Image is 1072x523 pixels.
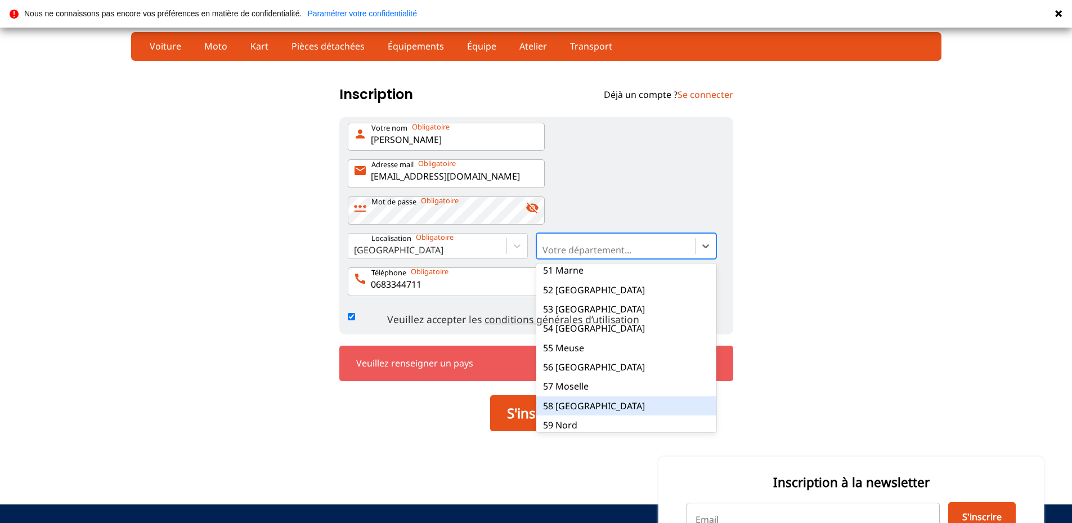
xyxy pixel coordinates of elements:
[490,395,582,431] button: S'inscrire
[387,312,639,327] p: Veuillez accepter les
[687,473,1016,491] p: Inscription à la newsletter
[371,268,406,278] p: Téléphone
[512,37,554,56] a: Atelier
[380,37,451,56] a: Équipements
[563,37,620,56] a: Transport
[536,415,716,435] div: 59 Nord
[348,123,545,151] input: Votre nomperson
[284,37,372,56] a: Pièces détachées
[526,201,539,214] span: visibility_off
[460,37,504,56] a: Équipe
[678,88,733,101] a: Se connecter
[536,319,716,338] div: 54 [GEOGRAPHIC_DATA]
[356,357,716,369] p: Veuillez renseigner un pays
[536,261,716,280] div: 51 Marne
[536,396,716,415] div: 58 [GEOGRAPHIC_DATA]
[485,312,639,326] a: conditions générales d’utilisation
[353,272,367,285] span: call
[339,81,413,108] h1: Inscription
[353,164,367,177] span: mail
[197,37,235,56] a: Moto
[604,88,733,101] p: Déjà un compte ?
[371,234,411,244] p: Localisation
[371,197,416,207] p: Mot de passe
[371,160,414,170] p: Adresse mail
[353,127,367,141] span: person
[371,123,407,133] p: Votre nom
[243,37,276,56] a: Kart
[353,201,367,214] span: password
[542,245,545,255] input: Votre département...36 Indre37 [GEOGRAPHIC_DATA]38 [GEOGRAPHIC_DATA]39 Jura40 [PERSON_NAME]41 [GE...
[536,338,716,357] div: 55 Meuse
[307,10,417,17] a: Paramétrer votre confidentialité
[536,280,716,300] div: 52 [GEOGRAPHIC_DATA]
[536,300,716,319] div: 53 [GEOGRAPHIC_DATA]
[348,159,545,187] input: Adresse mailmail
[348,196,545,225] input: Mot de passepasswordvisibility_off
[348,313,355,320] input: Veuillez accepter lesconditions générales d’utilisation
[536,357,716,377] div: 56 [GEOGRAPHIC_DATA]
[536,377,716,396] div: 57 Moselle
[24,10,302,17] p: Nous ne connaissons pas encore vos préférences en matière de confidentialité.
[142,37,189,56] a: Voiture
[348,267,545,296] input: Téléphonecall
